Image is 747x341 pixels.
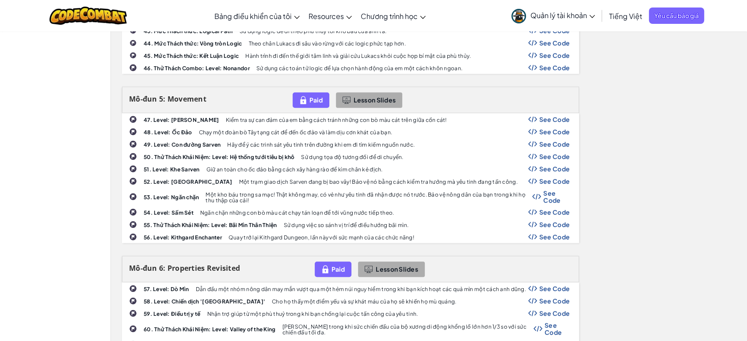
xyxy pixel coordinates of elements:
img: IconChallengeLevel.svg [130,39,137,46]
img: Show Code Logo [528,40,537,46]
img: Show Code Logo [528,141,537,147]
img: Show Code Logo [528,209,537,215]
b: 44. Mức Thách thức: Vòng tròn Logic [144,40,242,47]
img: IconChallengeLevel.svg [129,115,137,123]
button: Lesson Slides [358,261,425,277]
span: Mô-đun [129,94,157,104]
p: Một kho báu trong sa mạc! Thật không may, có vẻ như yêu tinh đã nhận được nó trước. Bảo vệ nông d... [206,192,532,203]
img: IconChallengeLevel.svg [129,220,137,228]
img: Show Code Logo [534,326,542,332]
span: See Code [539,310,570,317]
img: IconChallengeLevel.svg [129,140,137,148]
span: See Code [539,128,570,135]
span: See Code [539,27,570,34]
p: Chạy một đoàn bò Tây tạng cát để đến ốc đảo và làm dịu cơn khát của bạn. [199,129,392,135]
span: See Code [539,153,570,160]
span: Paid [309,96,323,103]
span: Quản lý tài khoản [530,11,595,20]
img: Show Code Logo [528,221,537,227]
img: CodeCombat logo [50,7,127,25]
img: Show Code Logo [528,234,537,240]
img: Show Code Logo [528,285,537,292]
img: IconChallengeLevel.svg [129,208,137,216]
p: Nhận trợ giúp từ một phù thuỷ trong khi bạn chống lại cuộc tấn công của yêu tinh. [207,311,418,317]
span: See Code [545,322,570,336]
b: 56. Level: Kithgard Enchanter [144,234,222,241]
a: Yêu cầu báo giá [649,8,704,24]
span: 6: [159,263,166,273]
button: Lesson Slides [336,92,403,108]
img: Show Code Logo [532,193,541,200]
span: Properties Revisited [168,263,240,273]
span: See Code [539,165,570,172]
p: Hãy để ý các trinh sát yêu tinh trên đường khi em đi tìm kiếm nguồn nước. [227,142,415,148]
p: Giữ an toàn cho ốc đảo bằng cách xây hàng rào để kìm chân kẻ địch. [206,167,383,172]
span: See Code [539,52,570,59]
img: IconChallengeLevel.svg [129,309,137,317]
a: Resources [304,4,356,28]
span: Movement [168,94,206,104]
p: Quay trở lại Kithgard Dungeon, lần này với sức mạnh của các chức năng! [229,235,414,240]
span: See Code [543,189,570,204]
span: Paid [332,265,345,273]
img: IconChallengeLevel.svg [129,233,137,241]
span: See Code [539,233,570,240]
span: See Code [539,221,570,228]
span: Lesson Slides [354,96,396,103]
b: 50. Thử Thách Khái Niệm: Level: Hệ thống tưới tiêu bị khô [144,154,294,160]
span: Tiếng Việt [609,11,642,21]
a: Quản lý tài khoản [507,2,599,30]
b: 54. Level: Sấm Sét [144,209,194,216]
img: IconChallengeLevel.svg [129,177,137,185]
img: IconPaidLevel.svg [321,264,329,274]
img: IconChallengeLevel.svg [130,52,137,59]
a: Tiếng Việt [605,4,647,28]
span: See Code [539,178,570,185]
span: 5: [159,94,166,104]
img: IconChallengeLevel.svg [129,284,137,292]
img: avatar [511,9,526,23]
p: Theo chân Lukacs đi sâu vào rừng với các logic phức tạp hơn. [248,41,405,46]
span: See Code [539,297,570,304]
span: See Code [539,208,570,216]
p: Sử dụng các toán tử logic để lựa chọn hành động của em một cách khôn ngoan. [256,65,462,71]
b: 48. Level: Ốc Đảo [144,129,192,136]
img: Show Code Logo [528,129,537,135]
p: Dẫn đầu một nhóm nông dân may mắn vượt qua một hẻm núi nguy hiểm trong khi bạn kích hoạt các quả ... [196,286,526,292]
b: 47. Level: [PERSON_NAME] [144,117,219,123]
b: 51. Level: Khe Sarven [144,166,200,173]
b: 49. Level: Con đường Sarven [144,141,221,148]
a: Bảng điều khiển của tôi [210,4,304,28]
p: Kiểm tra sự can đảm của em bằng cách tránh những con bò màu cát trên giữa cồn cát! [225,117,446,123]
img: IconChallengeLevel.svg [129,152,137,160]
span: See Code [539,64,570,71]
img: Show Code Logo [528,310,537,316]
img: IconChallengeLevel.svg [129,165,137,173]
span: Mô-đun [129,263,157,273]
span: See Code [539,39,570,46]
img: Show Code Logo [528,116,537,122]
img: IconChallengeLevel.svg [129,297,137,305]
img: Show Code Logo [528,178,537,184]
img: IconChallengeLevel.svg [129,64,137,72]
b: 46. Thử Thách Combo: Level: Nonandor [144,65,250,72]
b: 57. Level: Dò Mìn [144,286,189,292]
span: See Code [539,116,570,123]
img: Show Code Logo [528,166,537,172]
p: Ngăn chặn những con bò màu cát chạy tán loạn để tới vũng nước tiếp theo. [200,210,394,216]
p: Sử dụng việc so sánh vị trí để điều hướng bãi mìn. [284,222,409,228]
img: IconChallengeLevel.svg [129,128,137,136]
b: 58. Level: Chiến dịch '[GEOGRAPHIC_DATA]' [144,298,265,305]
span: Lesson Slides [376,265,418,273]
b: 59. Level: Điều trị y tế [144,311,200,317]
img: Show Code Logo [528,52,537,58]
a: Chương trình học [356,4,430,28]
img: IconChallengeLevel.svg [129,325,137,333]
span: Chương trình học [361,11,418,21]
b: 60. Thử Thách Khái Niệm: Level: Valley of the King [144,326,276,333]
p: Một trạm giao dịch Sarven đang bị bao vây! Bảo vệ nó bằng cách kiểm tra hướng mà yêu tinh đang tấ... [239,179,518,185]
span: See Code [539,285,570,292]
p: Cho họ thấy một điểm yếu và sự khát máu của họ sẽ khiến họ mù quáng. [272,299,456,304]
img: Show Code Logo [528,64,537,71]
span: Bảng điều khiển của tôi [214,11,292,21]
